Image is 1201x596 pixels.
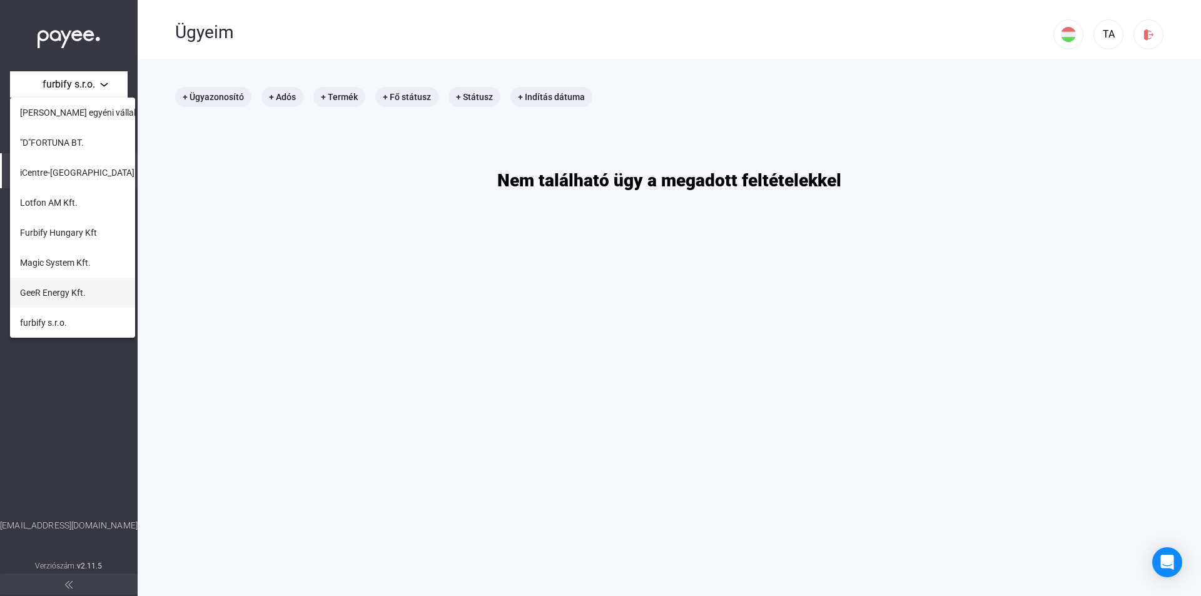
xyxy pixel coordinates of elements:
[20,285,86,300] span: GeeR Energy Kft.
[20,105,155,120] span: [PERSON_NAME] egyéni vállalkozó
[20,165,151,180] span: iCentre-[GEOGRAPHIC_DATA] Kft.
[20,135,84,150] span: "D"FORTUNA BT.
[20,225,97,240] span: Furbify Hungary Kft
[20,315,67,330] span: furbify s.r.o.
[1152,547,1182,577] div: Open Intercom Messenger
[20,195,78,210] span: Lotfon AM Kft.
[20,255,91,270] span: Magic System Kft.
